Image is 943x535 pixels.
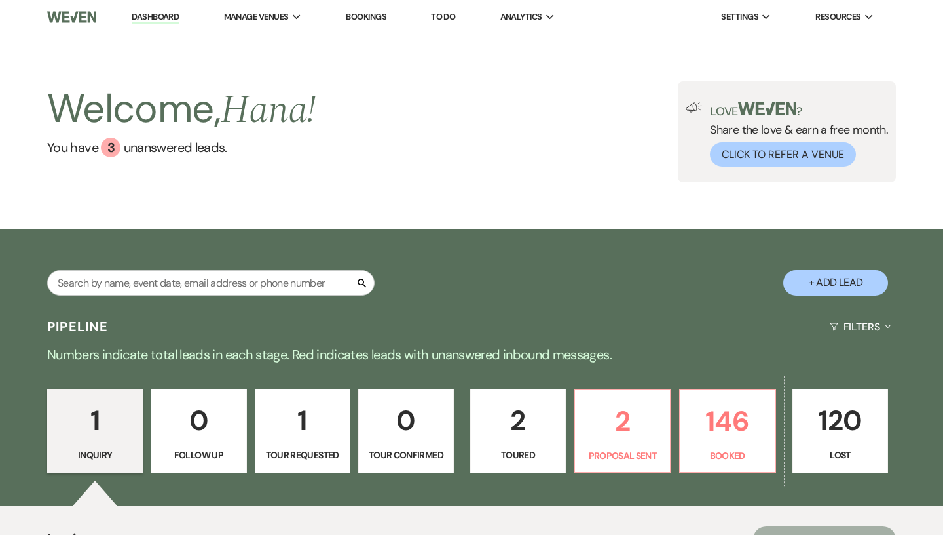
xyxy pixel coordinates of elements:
[255,389,350,474] a: 1Tour Requested
[263,448,342,462] p: Tour Requested
[470,389,566,474] a: 2Toured
[721,10,758,24] span: Settings
[47,317,109,336] h3: Pipeline
[710,142,856,167] button: Click to Refer a Venue
[801,399,879,443] p: 120
[47,389,143,474] a: 1Inquiry
[358,389,454,474] a: 0Tour Confirmed
[583,448,661,463] p: Proposal Sent
[132,11,179,24] a: Dashboard
[159,399,238,443] p: 0
[702,102,888,167] div: Share the love & earn a free month.
[151,389,246,474] a: 0Follow Up
[686,102,702,113] img: loud-speaker-illustration.svg
[56,399,134,443] p: 1
[815,10,860,24] span: Resources
[101,138,120,157] div: 3
[583,399,661,443] p: 2
[221,80,316,140] span: Hana !
[224,10,289,24] span: Manage Venues
[500,10,542,24] span: Analytics
[159,448,238,462] p: Follow Up
[47,3,96,31] img: Weven Logo
[479,448,557,462] p: Toured
[792,389,888,474] a: 120Lost
[801,448,879,462] p: Lost
[688,448,767,463] p: Booked
[367,448,445,462] p: Tour Confirmed
[47,138,316,157] a: You have 3 unanswered leads.
[710,102,888,117] p: Love ?
[688,399,767,443] p: 146
[263,399,342,443] p: 1
[47,81,316,138] h2: Welcome,
[479,399,557,443] p: 2
[679,389,776,474] a: 146Booked
[346,11,386,22] a: Bookings
[47,270,375,296] input: Search by name, event date, email address or phone number
[738,102,796,115] img: weven-logo-green.svg
[824,309,896,344] button: Filters
[367,399,445,443] p: 0
[431,11,455,22] a: To Do
[56,448,134,462] p: Inquiry
[783,270,888,296] button: + Add Lead
[574,389,671,474] a: 2Proposal Sent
